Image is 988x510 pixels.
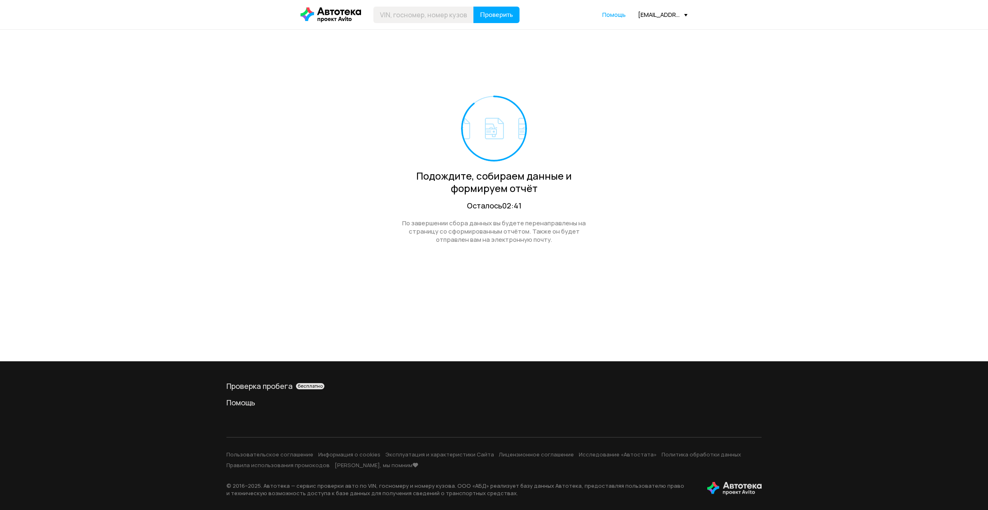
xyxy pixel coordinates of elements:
[662,451,741,458] a: Политика обработки данных
[393,201,595,211] div: Осталось 02:41
[226,451,313,458] a: Пользовательское соглашение
[335,461,418,469] a: [PERSON_NAME], мы помним
[226,398,762,407] a: Помощь
[480,12,513,18] span: Проверить
[638,11,687,19] div: [EMAIL_ADDRESS][DOMAIN_NAME]
[393,219,595,244] div: По завершении сбора данных вы будете перенаправлены на страницу со сформированным отчётом. Также ...
[385,451,494,458] a: Эксплуатация и характеристики Сайта
[298,383,323,389] span: бесплатно
[499,451,574,458] a: Лицензионное соглашение
[226,461,330,469] a: Правила использования промокодов
[318,451,380,458] a: Информация о cookies
[579,451,657,458] a: Исследование «Автостата»
[602,11,626,19] a: Помощь
[226,482,694,497] p: © 2016– 2025 . Автотека — сервис проверки авто по VIN, госномеру и номеру кузова. ООО «АБД» реали...
[226,381,762,391] div: Проверка пробега
[707,482,762,495] img: tWS6KzJlK1XUpy65r7uaHVIs4JI6Dha8Nraz9T2hA03BhoCc4MtbvZCxBLwJIh+mQSIAkLBJpqMoKVdP8sONaFJLCz6I0+pu7...
[473,7,520,23] button: Проверить
[226,381,762,391] a: Проверка пробегабесплатно
[373,7,474,23] input: VIN, госномер, номер кузова
[393,170,595,194] div: Подождите, собираем данные и формируем отчёт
